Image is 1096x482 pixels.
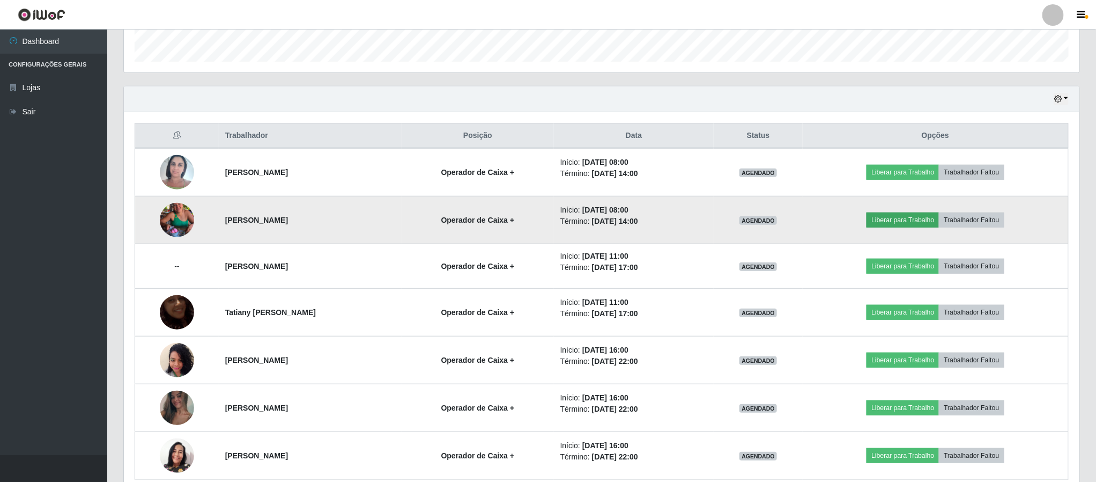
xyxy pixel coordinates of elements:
span: AGENDADO [739,356,777,365]
strong: Operador de Caixa + [441,262,515,271]
li: Início: [560,440,708,451]
strong: Operador de Caixa + [441,308,515,317]
strong: Operador de Caixa + [441,216,515,224]
button: Trabalhador Faltou [939,305,1004,320]
button: Liberar para Trabalho [867,448,939,463]
li: Início: [560,251,708,262]
time: [DATE] 22:00 [592,405,638,413]
strong: [PERSON_NAME] [225,262,288,271]
span: AGENDADO [739,169,777,177]
li: Término: [560,168,708,179]
li: Término: [560,404,708,415]
strong: [PERSON_NAME] [225,404,288,412]
img: 1705690307767.jpeg [160,149,194,195]
time: [DATE] 16:00 [582,393,628,402]
strong: Tatiany [PERSON_NAME] [225,308,316,317]
li: Término: [560,308,708,319]
time: [DATE] 17:00 [592,263,638,272]
span: AGENDADO [739,216,777,225]
button: Trabalhador Faltou [939,213,1004,228]
strong: Operador de Caixa + [441,451,515,460]
button: Liberar para Trabalho [867,305,939,320]
time: [DATE] 11:00 [582,252,628,260]
button: Trabalhador Faltou [939,165,1004,180]
img: 1689498452144.jpeg [160,337,194,383]
span: AGENDADO [739,262,777,271]
button: Liberar para Trabalho [867,213,939,228]
strong: [PERSON_NAME] [225,216,288,224]
li: Término: [560,356,708,367]
li: Término: [560,451,708,463]
strong: [PERSON_NAME] [225,451,288,460]
li: Término: [560,216,708,227]
li: Início: [560,157,708,168]
th: Status [714,123,802,149]
span: AGENDADO [739,309,777,317]
button: Trabalhador Faltou [939,259,1004,274]
button: Trabalhador Faltou [939,353,1004,368]
strong: Operador de Caixa + [441,168,515,177]
li: Término: [560,262,708,273]
th: Trabalhador [219,123,402,149]
time: [DATE] 22:00 [592,357,638,366]
th: Posição [402,123,554,149]
time: [DATE] 14:00 [592,169,638,178]
strong: [PERSON_NAME] [225,168,288,177]
button: Trabalhador Faltou [939,400,1004,415]
img: CoreUI Logo [18,8,65,21]
li: Início: [560,205,708,216]
time: [DATE] 14:00 [592,217,638,225]
button: Liberar para Trabalho [867,400,939,415]
time: [DATE] 08:00 [582,158,628,166]
th: Data [554,123,714,149]
time: [DATE] 08:00 [582,206,628,214]
time: [DATE] 16:00 [582,346,628,354]
img: 1744399618911.jpeg [160,189,194,251]
time: [DATE] 11:00 [582,298,628,306]
time: [DATE] 16:00 [582,441,628,450]
span: AGENDADO [739,404,777,413]
th: Opções [803,123,1069,149]
time: [DATE] 17:00 [592,309,638,318]
img: 1742916086954.jpeg [160,370,194,446]
li: Início: [560,297,708,308]
li: Início: [560,345,708,356]
img: 1721152880470.jpeg [160,282,194,343]
img: 1750686555733.jpeg [160,439,194,473]
li: Início: [560,392,708,404]
button: Liberar para Trabalho [867,353,939,368]
span: AGENDADO [739,452,777,461]
button: Trabalhador Faltou [939,448,1004,463]
strong: [PERSON_NAME] [225,356,288,364]
strong: Operador de Caixa + [441,356,515,364]
td: -- [135,244,219,289]
button: Liberar para Trabalho [867,165,939,180]
time: [DATE] 22:00 [592,452,638,461]
strong: Operador de Caixa + [441,404,515,412]
button: Liberar para Trabalho [867,259,939,274]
